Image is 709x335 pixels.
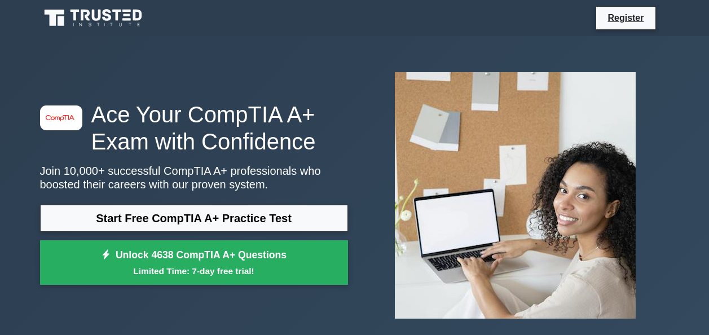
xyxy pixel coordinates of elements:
a: Start Free CompTIA A+ Practice Test [40,205,348,232]
a: Unlock 4638 CompTIA A+ QuestionsLimited Time: 7-day free trial! [40,240,348,285]
p: Join 10,000+ successful CompTIA A+ professionals who boosted their careers with our proven system. [40,164,348,191]
a: Register [601,11,650,25]
small: Limited Time: 7-day free trial! [54,265,334,277]
h1: Ace Your CompTIA A+ Exam with Confidence [40,101,348,155]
